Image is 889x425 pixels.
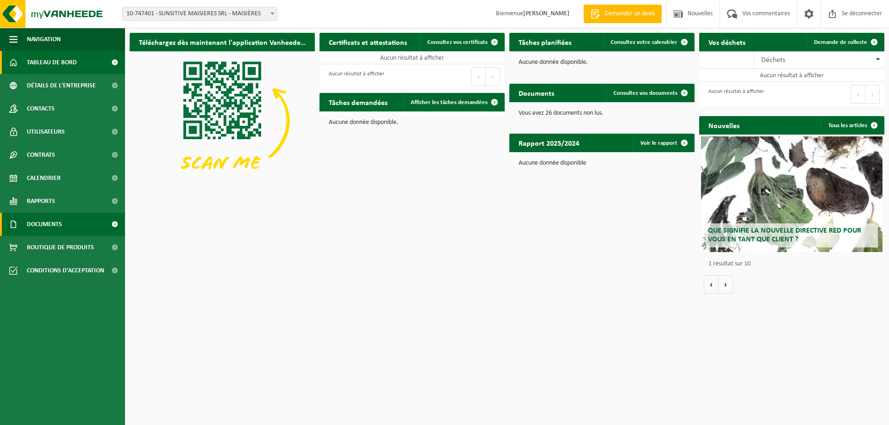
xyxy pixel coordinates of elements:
[27,244,94,251] font: Boutique de produits
[27,267,104,274] font: Conditions d'acceptation
[411,99,488,105] font: Afficher les tâches demandées
[123,7,277,20] span: 10-747401 - SUNSITIVE MAISIERES SRL - MAISIÈRES
[519,140,579,148] font: Rapport 2025/2024
[708,260,751,267] font: 1 résultat sur 10
[814,39,867,45] font: Demande de collecte
[742,10,790,17] font: Vos commentaires
[122,7,277,21] span: 10-747401 - SUNSITIVE MAISIERES SRL - MAISIÈRES
[27,129,65,136] font: Utilisateurs
[640,140,677,146] font: Voir le rapport
[583,5,662,23] a: Demander un devis
[27,198,55,205] font: Rapports
[403,93,504,111] a: Afficher les tâches demandées
[605,10,655,17] font: Demander un devis
[688,10,713,17] font: Nouvelles
[760,72,824,79] font: Aucun résultat à afficher
[329,39,407,47] font: Certificats et attestations
[611,39,677,45] font: Consultez votre calendrier
[420,33,504,51] a: Consultez vos certificats
[519,160,586,166] font: Aucune donnée disponible
[606,84,694,102] a: Consultez vos documents
[329,99,388,107] font: Tâches demandées
[523,10,570,17] font: [PERSON_NAME]
[603,33,694,51] a: Consultez votre calendrier
[865,85,880,104] button: Suivant
[761,56,785,64] font: Déchets
[633,134,694,152] a: Voir le rapport
[807,33,883,51] a: Demande de collecte
[519,110,603,117] font: Vous avez 26 documents non lus.
[821,116,883,135] a: Tous les articles
[27,152,55,159] font: Contrats
[27,36,61,43] font: Navigation
[126,10,261,17] font: 10-747401 - SUNSITIVE MAISIERES SRL - MAISIÈRES
[27,82,96,89] font: Détails de l'entreprise
[139,39,308,47] font: Téléchargez dès maintenant l'application Vanheede+ !
[27,175,61,182] font: Calendrier
[486,68,500,86] button: Suivant
[27,221,62,228] font: Documents
[708,123,739,130] font: Nouvelles
[828,123,867,129] font: Tous les articles
[519,90,554,98] font: Documents
[380,55,444,62] font: Aucun résultat à afficher
[130,51,315,190] img: Téléchargez l'application VHEPlus
[842,10,882,17] font: Se déconnecter
[427,39,488,45] font: Consultez vos certificats
[496,10,523,17] font: Bienvenue
[708,39,745,47] font: Vos déchets
[519,59,588,66] font: Aucune donnée disponible.
[708,89,764,94] font: Aucun résultat à afficher
[329,119,398,126] font: Aucune donnée disponible.
[27,59,77,66] font: Tableau de bord
[851,85,865,104] button: Précédent
[701,136,883,252] a: Que signifie la nouvelle directive RED pour vous en tant que client ?
[614,90,677,96] font: Consultez vos documents
[329,71,384,77] font: Aucun résultat à afficher
[471,68,486,86] button: Précédent
[27,105,55,112] font: Contacts
[519,39,571,47] font: Tâches planifiées
[708,227,861,243] font: Que signifie la nouvelle directive RED pour vous en tant que client ?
